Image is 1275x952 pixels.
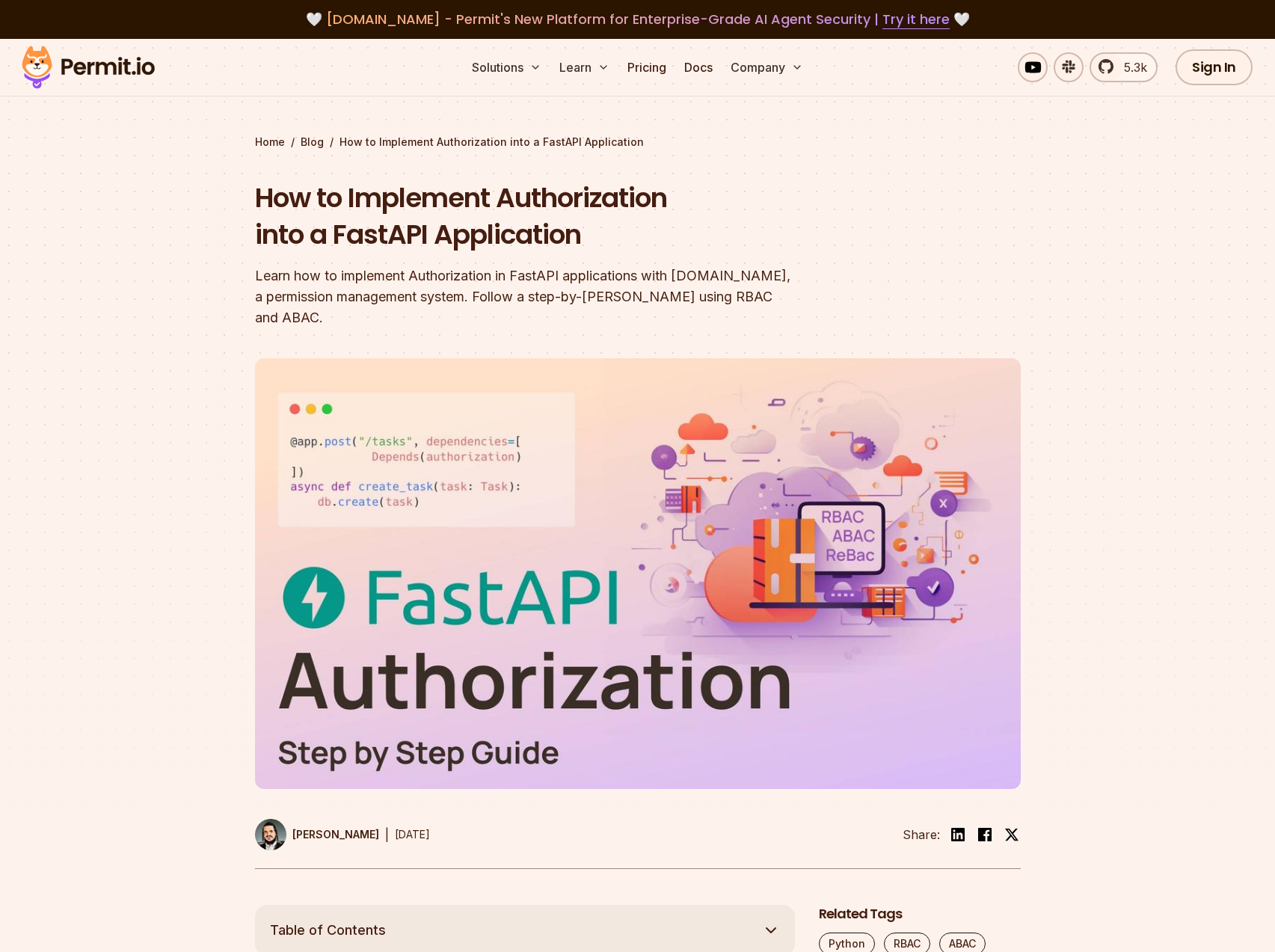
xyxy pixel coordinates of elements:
img: linkedin [949,826,967,844]
a: Home [255,135,285,150]
div: | [385,826,389,844]
img: twitter [1004,827,1019,842]
span: 5.3k [1115,58,1147,76]
a: Blog [301,135,324,150]
div: Learn how to implement Authorization in FastAPI applications with [DOMAIN_NAME], a permission man... [255,265,829,328]
div: 🤍 🤍 [36,9,1239,30]
button: Solutions [466,52,547,82]
img: How to Implement Authorization into a FastAPI Application [255,358,1021,789]
span: [DOMAIN_NAME] - Permit's New Platform for Enterprise-Grade AI Agent Security | [326,10,950,28]
img: Gabriel L. Manor [255,819,286,850]
a: Docs [678,52,719,82]
span: Table of Contents [270,920,386,941]
img: facebook [976,826,994,844]
div: / / [255,135,1021,150]
a: [PERSON_NAME] [255,819,379,850]
time: [DATE] [395,828,430,841]
img: Permit logo [15,42,162,93]
li: Share: [903,826,940,844]
h2: Related Tags [819,905,1021,924]
button: Company [725,52,809,82]
a: Try it here [882,10,950,29]
button: Learn [553,52,615,82]
a: Sign In [1176,49,1253,85]
p: [PERSON_NAME] [292,827,379,842]
a: Pricing [621,52,672,82]
a: 5.3k [1090,52,1158,82]
h1: How to Implement Authorization into a FastAPI Application [255,179,829,254]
